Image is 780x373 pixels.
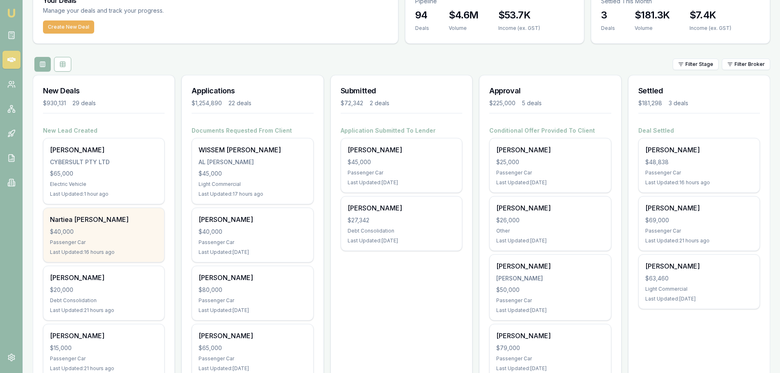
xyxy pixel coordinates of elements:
p: Manage your deals and track your progress. [43,6,253,16]
div: Passenger Car [496,297,604,304]
h4: New Lead Created [43,127,165,135]
div: [PERSON_NAME] [645,203,753,213]
div: Income (ex. GST) [498,25,540,32]
div: Last Updated: 21 hours ago [50,307,158,314]
div: [PERSON_NAME] [50,331,158,341]
div: $69,000 [645,216,753,224]
div: [PERSON_NAME] [496,203,604,213]
h3: Settled [638,85,760,97]
div: $80,000 [199,286,306,294]
div: Last Updated: [DATE] [199,249,306,255]
h4: Documents Requested From Client [192,127,313,135]
div: Passenger Car [348,170,455,176]
div: $40,000 [199,228,306,236]
div: Passenger Car [199,355,306,362]
div: Last Updated: [DATE] [496,307,604,314]
div: Electric Vehicle [50,181,158,188]
div: [PERSON_NAME] [199,273,306,283]
h4: Conditional Offer Provided To Client [489,127,611,135]
div: [PERSON_NAME] [496,331,604,341]
div: Passenger Car [199,239,306,246]
div: Other [496,228,604,234]
button: Create New Deal [43,20,94,34]
h3: Applications [192,85,313,97]
div: Last Updated: [DATE] [348,237,455,244]
div: [PERSON_NAME] [50,273,158,283]
div: $63,460 [645,274,753,283]
div: 3 deals [669,99,688,107]
div: [PERSON_NAME] [348,203,455,213]
div: Last Updated: [DATE] [199,365,306,372]
div: 5 deals [522,99,542,107]
button: Filter Stage [673,59,719,70]
img: emu-icon-u.png [7,8,16,18]
div: $27,342 [348,216,455,224]
div: $48,838 [645,158,753,166]
h3: 3 [601,9,615,22]
div: [PERSON_NAME] [645,145,753,155]
div: Passenger Car [645,170,753,176]
div: 29 deals [72,99,96,107]
div: 2 deals [370,99,389,107]
div: $45,000 [348,158,455,166]
div: Last Updated: 21 hours ago [645,237,753,244]
div: Light Commercial [199,181,306,188]
div: $65,000 [50,170,158,178]
div: Passenger Car [496,355,604,362]
div: $40,000 [50,228,158,236]
span: Filter Stage [685,61,713,68]
div: $225,000 [489,99,515,107]
div: Last Updated: 21 hours ago [50,365,158,372]
h3: New Deals [43,85,165,97]
div: Debt Consolidation [50,297,158,304]
div: Passenger Car [50,355,158,362]
h3: 94 [415,9,429,22]
div: Last Updated: [DATE] [496,179,604,186]
div: Volume [449,25,479,32]
button: Filter Broker [722,59,770,70]
div: $25,000 [496,158,604,166]
div: Light Commercial [645,286,753,292]
div: [PERSON_NAME] [199,331,306,341]
div: Last Updated: [DATE] [496,237,604,244]
div: Deals [601,25,615,32]
div: Last Updated: 1 hour ago [50,191,158,197]
div: Debt Consolidation [348,228,455,234]
div: Last Updated: [DATE] [645,296,753,302]
div: Passenger Car [50,239,158,246]
div: [PERSON_NAME] [50,145,158,155]
div: [PERSON_NAME] [199,215,306,224]
div: Income (ex. GST) [690,25,731,32]
div: $72,342 [341,99,363,107]
div: Passenger Car [645,228,753,234]
div: 22 deals [228,99,251,107]
div: $15,000 [50,344,158,352]
h3: $53.7K [498,9,540,22]
div: $930,131 [43,99,66,107]
div: $181,298 [638,99,662,107]
div: AL [PERSON_NAME] [199,158,306,166]
div: Last Updated: 16 hours ago [645,179,753,186]
div: Last Updated: 16 hours ago [50,249,158,255]
div: $65,000 [199,344,306,352]
div: WISSEM [PERSON_NAME] [199,145,306,155]
h3: Submitted [341,85,462,97]
span: Filter Broker [735,61,765,68]
div: Passenger Car [199,297,306,304]
div: $79,000 [496,344,604,352]
div: CYBERSULT PTY LTD [50,158,158,166]
div: Volume [635,25,670,32]
h4: Application Submitted To Lender [341,127,462,135]
div: Last Updated: [DATE] [496,365,604,372]
h3: $4.6M [449,9,479,22]
div: $26,000 [496,216,604,224]
div: Passenger Car [496,170,604,176]
div: [PERSON_NAME] [645,261,753,271]
div: Last Updated: [DATE] [348,179,455,186]
div: [PERSON_NAME] [348,145,455,155]
div: [PERSON_NAME] [496,261,604,271]
div: Last Updated: [DATE] [199,307,306,314]
h3: $181.3K [635,9,670,22]
div: [PERSON_NAME] [496,145,604,155]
